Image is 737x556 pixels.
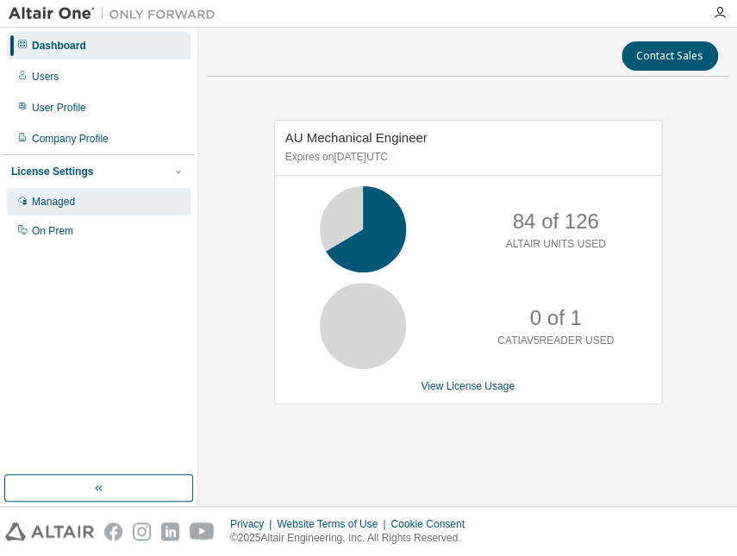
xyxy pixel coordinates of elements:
[277,517,390,531] div: Website Terms of Use
[285,150,646,165] p: Expires on [DATE] UTC
[621,41,718,71] button: Contact Sales
[161,522,179,540] img: linkedin.svg
[497,334,614,348] p: CATIAV5READER USED
[390,517,474,531] div: Cookie Consent
[32,70,59,84] div: Users
[421,380,515,392] a: View License Usage
[32,132,109,146] div: Company Profile
[32,39,86,53] div: Dashboard
[133,522,151,540] img: instagram.svg
[104,522,122,540] img: facebook.svg
[190,522,215,540] img: youtube.svg
[32,101,86,115] div: User Profile
[9,5,224,22] img: Altair One
[505,237,605,252] p: ALTAIR UNITS USED
[32,224,73,238] div: On Prem
[529,303,581,333] p: 0 of 1
[11,165,93,178] div: License Settings
[230,531,475,546] p: © 2025 Altair Engineering, Inc. All Rights Reserved.
[285,130,428,145] span: AU Mechanical Engineer
[5,522,94,540] img: altair_logo.svg
[512,207,598,236] p: 84 of 126
[32,195,75,209] div: Managed
[230,517,277,531] div: Privacy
